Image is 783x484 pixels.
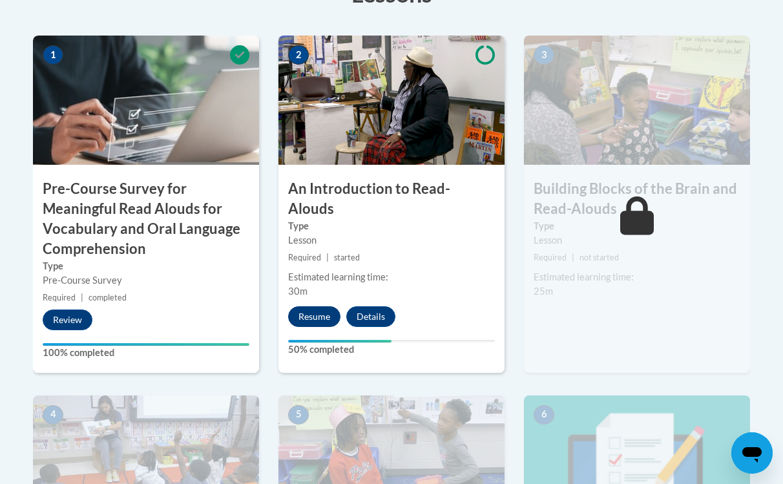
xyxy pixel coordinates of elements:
[524,36,750,165] img: Course Image
[288,253,321,262] span: Required
[572,253,574,262] span: |
[288,405,309,425] span: 5
[288,340,391,342] div: Your progress
[534,405,554,425] span: 6
[43,405,63,425] span: 4
[579,253,619,262] span: not started
[33,179,259,258] h3: Pre-Course Survey for Meaningful Read Alouds for Vocabulary and Oral Language Comprehension
[288,45,309,65] span: 2
[334,253,360,262] span: started
[534,233,740,247] div: Lesson
[731,432,773,474] iframe: Button to launch messaging window
[43,343,249,346] div: Your progress
[288,219,495,233] label: Type
[81,293,83,302] span: |
[534,219,740,233] label: Type
[33,36,259,165] img: Course Image
[288,342,495,357] label: 50% completed
[89,293,127,302] span: completed
[534,270,740,284] div: Estimated learning time:
[43,293,76,302] span: Required
[288,306,340,327] button: Resume
[288,270,495,284] div: Estimated learning time:
[534,253,567,262] span: Required
[278,36,505,165] img: Course Image
[288,233,495,247] div: Lesson
[326,253,329,262] span: |
[346,306,395,327] button: Details
[43,259,249,273] label: Type
[43,310,92,330] button: Review
[43,273,249,288] div: Pre-Course Survey
[534,286,553,297] span: 25m
[278,179,505,219] h3: An Introduction to Read-Alouds
[43,45,63,65] span: 1
[43,346,249,360] label: 100% completed
[288,286,308,297] span: 30m
[534,45,554,65] span: 3
[524,179,750,219] h3: Building Blocks of the Brain and Read-Alouds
